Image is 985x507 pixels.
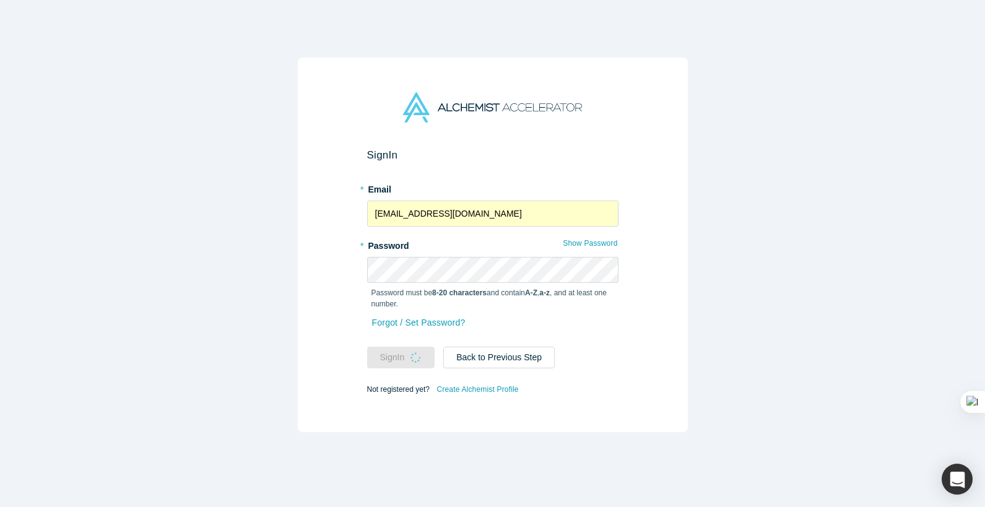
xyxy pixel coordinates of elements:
span: Not registered yet? [367,385,430,394]
strong: 8-20 characters [432,288,487,297]
a: Forgot / Set Password? [371,312,466,334]
a: Create Alchemist Profile [436,381,519,397]
strong: A-Z [525,288,537,297]
strong: a-z [539,288,550,297]
button: SignIn [367,347,435,368]
button: Back to Previous Step [443,347,555,368]
label: Password [367,235,618,253]
p: Password must be and contain , , and at least one number. [371,287,614,310]
button: Show Password [562,235,618,251]
label: Email [367,179,618,196]
img: Alchemist Accelerator Logo [403,92,581,123]
h2: Sign In [367,149,618,162]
